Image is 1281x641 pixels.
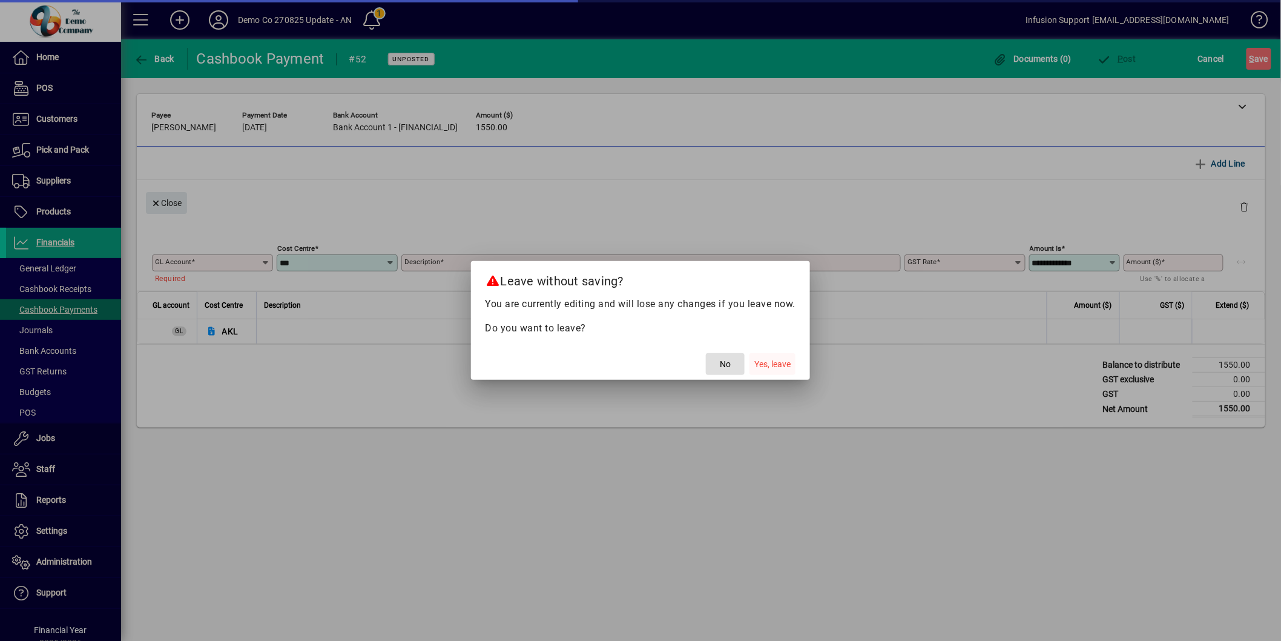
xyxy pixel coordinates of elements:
button: No [706,353,745,375]
span: No [720,358,731,371]
p: You are currently editing and will lose any changes if you leave now. [486,297,796,311]
p: Do you want to leave? [486,321,796,336]
span: Yes, leave [754,358,791,371]
h2: Leave without saving? [471,261,811,296]
button: Yes, leave [749,353,795,375]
